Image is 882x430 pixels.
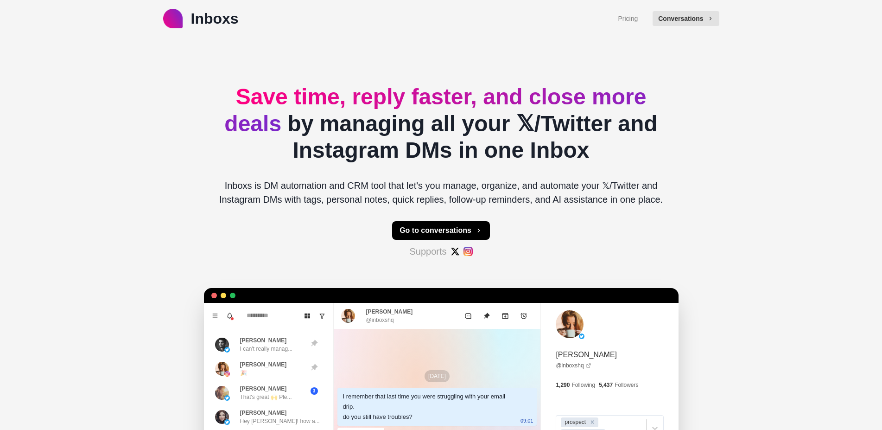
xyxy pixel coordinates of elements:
a: @inboxshq [556,361,591,370]
p: Hey [PERSON_NAME]! how a... [240,417,320,425]
img: picture [224,371,230,377]
p: 5,437 [599,381,613,389]
div: Remove prospect [587,417,597,427]
img: picture [341,309,355,323]
p: [PERSON_NAME] [240,360,287,369]
img: picture [215,338,229,352]
p: 🎉 [240,369,247,377]
p: Followers [615,381,638,389]
button: Notifications [222,308,237,323]
p: @inboxshq [366,316,394,324]
div: prospect [562,417,587,427]
p: 09:01 [520,416,533,426]
p: [PERSON_NAME] [556,349,617,360]
p: Inboxs [191,7,239,30]
img: picture [224,395,230,401]
img: picture [579,334,584,339]
img: picture [224,347,230,353]
button: Add reminder [514,307,533,325]
p: [PERSON_NAME] [240,409,287,417]
p: I can't really manag... [240,345,293,353]
button: Mark as unread [459,307,477,325]
button: Archive [496,307,514,325]
span: 3 [311,387,318,395]
img: # [463,247,473,256]
img: picture [556,310,584,338]
img: # [451,247,460,256]
a: logoInboxs [163,7,239,30]
a: Pricing [618,14,638,24]
button: Menu [208,308,222,323]
p: Inboxs is DM automation and CRM tool that let's you manage, organize, and automate your 𝕏/Twitter... [211,179,671,206]
h2: by managing all your 𝕏/Twitter and Instagram DMs in one Inbox [211,83,671,164]
span: Save time, reply faster, and close more deals [224,84,646,136]
p: That's great 🙌 Ple... [240,393,292,401]
div: I remember that last time you were struggling with your email drip. do you still have troubles? [343,391,517,422]
button: Show unread conversations [315,308,330,323]
p: Following [571,381,595,389]
img: picture [215,410,229,424]
p: [DATE] [425,370,450,382]
p: [PERSON_NAME] [240,385,287,393]
img: picture [215,386,229,400]
p: [PERSON_NAME] [366,308,413,316]
p: 1,290 [556,381,570,389]
p: Supports [409,244,446,258]
button: Unpin [477,307,496,325]
p: [PERSON_NAME] [240,336,287,345]
button: Board View [300,308,315,323]
img: picture [224,419,230,425]
img: picture [215,362,229,376]
img: logo [163,9,183,28]
button: Go to conversations [392,221,490,240]
button: Conversations [653,11,719,26]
